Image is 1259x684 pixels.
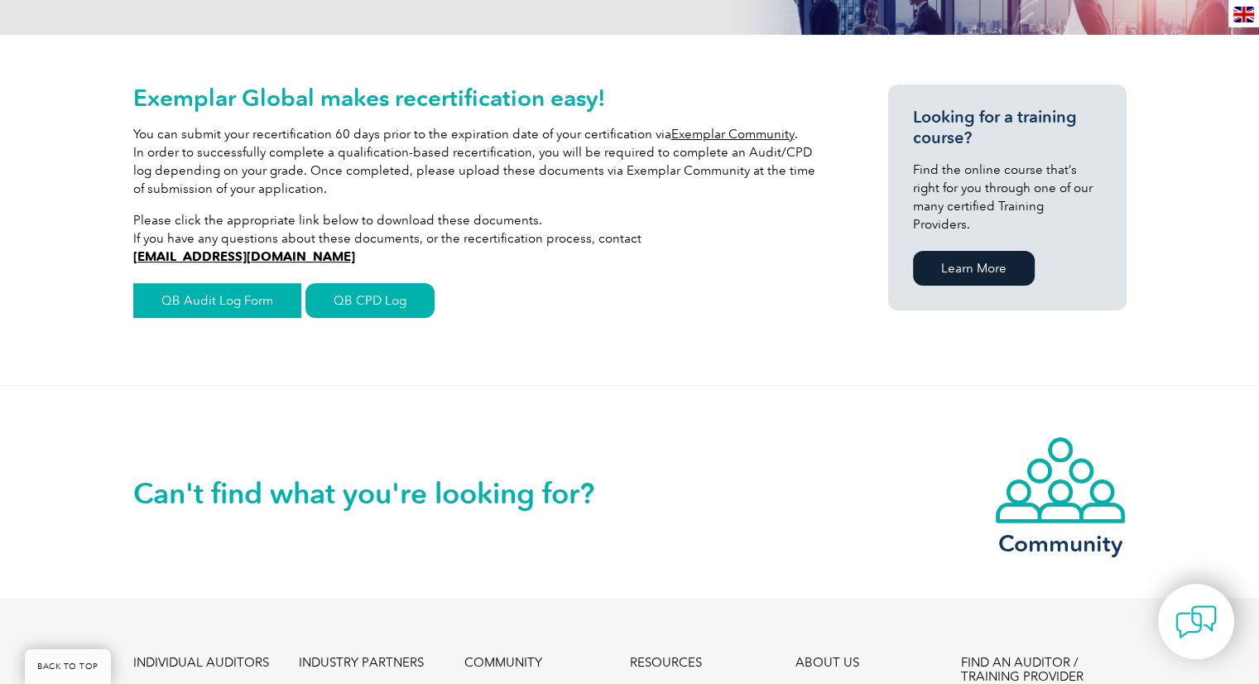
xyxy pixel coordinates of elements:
a: COMMUNITY [464,656,541,670]
a: RESOURCES [629,656,701,670]
a: QB CPD Log [305,283,435,318]
a: INDIVIDUAL AUDITORS [133,656,269,670]
p: You can submit your recertification 60 days prior to the expiration date of your certification vi... [133,125,829,198]
a: [EMAIL_ADDRESS][DOMAIN_NAME] [133,249,355,264]
a: INDUSTRY PARTNERS [298,656,423,670]
a: Community [994,436,1127,554]
a: QB Audit Log Form [133,283,301,318]
a: ABOUT US [795,656,858,670]
a: BACK TO TOP [25,649,111,684]
img: icon-community.webp [994,436,1127,525]
h3: Community [994,533,1127,554]
h2: Can't find what you're looking for? [133,480,630,507]
h2: Exemplar Global makes recertification easy! [133,84,829,111]
a: Learn More [913,251,1035,286]
a: FIND AN AUDITOR / TRAINING PROVIDER [960,656,1126,684]
a: Exemplar Community [671,127,795,142]
p: Please click the appropriate link below to download these documents. If you have any questions ab... [133,211,829,266]
img: en [1233,7,1254,22]
h3: Looking for a training course? [913,107,1102,148]
img: contact-chat.png [1175,601,1217,643]
p: Find the online course that’s right for you through one of our many certified Training Providers. [913,161,1102,234]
